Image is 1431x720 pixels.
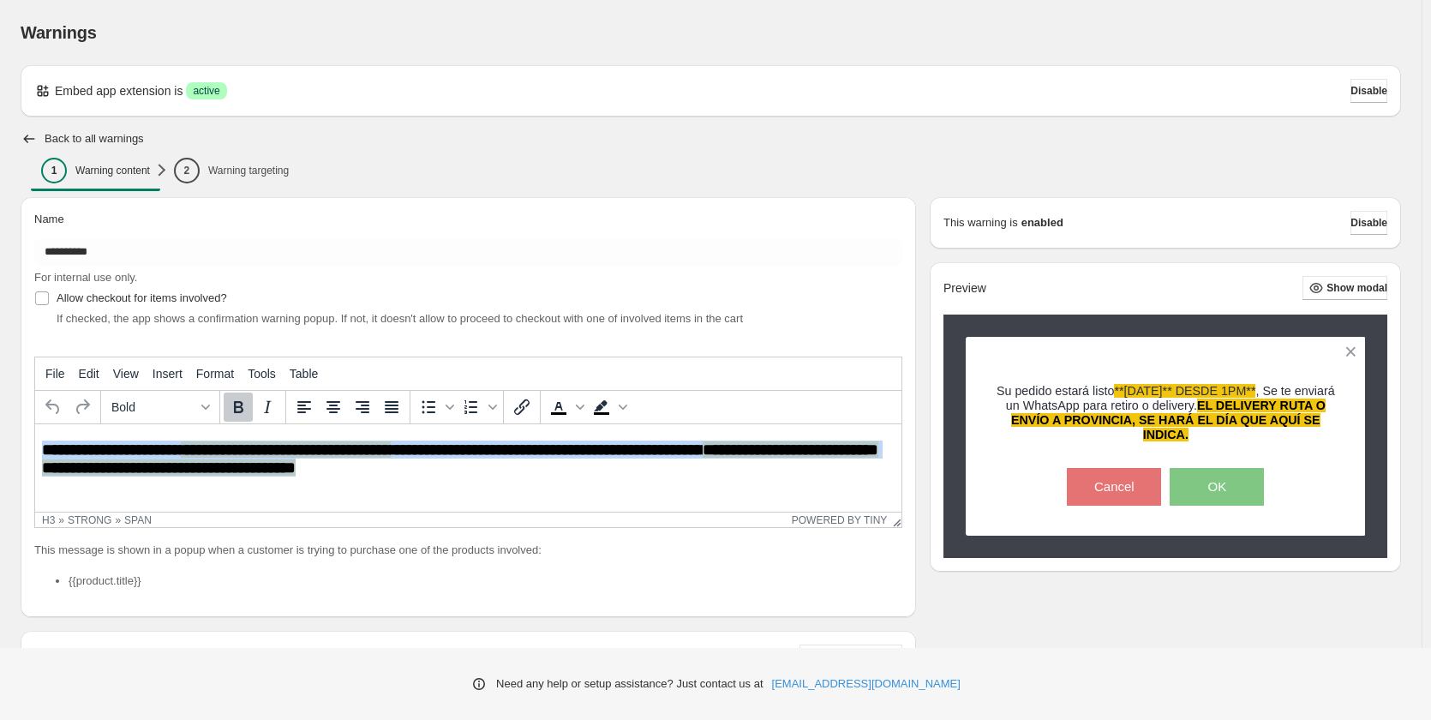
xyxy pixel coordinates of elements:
[1067,468,1161,506] button: Cancel
[34,213,64,225] span: Name
[224,393,253,422] button: Bold
[174,158,200,183] div: 2
[1302,276,1387,300] button: Show modal
[1326,281,1387,295] span: Show modal
[1021,214,1063,231] strong: enabled
[887,513,901,527] div: Resize
[457,393,500,422] div: Numbered list
[69,573,902,590] li: {{product.title}}
[544,393,587,422] div: Text color
[35,424,901,512] iframe: Rich Text Area
[792,514,888,526] a: Powered by Tiny
[41,158,67,183] div: 1
[943,281,986,296] h2: Preview
[1170,468,1264,506] button: OK
[377,393,406,422] button: Justify
[799,645,902,669] button: Customize
[319,393,348,422] button: Align center
[1350,211,1387,235] button: Disable
[193,84,219,98] span: active
[587,393,630,422] div: Background color
[290,393,319,422] button: Align left
[208,164,289,177] p: Warning targeting
[34,542,902,559] p: This message is shown in a popup when a customer is trying to purchase one of the products involved:
[75,164,150,177] p: Warning content
[21,23,97,42] span: Warnings
[45,367,65,381] span: File
[153,367,183,381] span: Insert
[34,271,137,284] span: For internal use only.
[348,393,377,422] button: Align right
[1350,79,1387,103] button: Disable
[248,367,276,381] span: Tools
[55,82,183,99] p: Embed app extension is
[113,367,139,381] span: View
[943,214,1018,231] p: This warning is
[996,384,1336,443] h3: Su pedido estará listo , Se te enviará un WhatsApp para retiro o delivery.
[290,367,318,381] span: Table
[1350,84,1387,98] span: Disable
[507,393,536,422] button: Insert/edit link
[45,132,144,146] h2: Back to all warnings
[105,393,216,422] button: Formats
[79,367,99,381] span: Edit
[58,514,64,526] div: »
[414,393,457,422] div: Bullet list
[124,514,152,526] div: span
[772,675,961,693] a: [EMAIL_ADDRESS][DOMAIN_NAME]
[57,291,227,304] span: Allow checkout for items involved?
[1350,216,1387,230] span: Disable
[111,400,195,414] span: Bold
[68,514,111,526] div: strong
[253,393,282,422] button: Italic
[1011,399,1326,441] span: EL DELIVERY RUTA O ENVÍO A PROVINCIA, SE HARÁ EL DÍA QUE AQUÍ SE INDICA.
[196,367,234,381] span: Format
[57,312,743,325] span: If checked, the app shows a confirmation warning popup. If not, it doesn't allow to proceed to ch...
[115,514,121,526] div: »
[42,514,55,526] div: h3
[68,393,97,422] button: Redo
[39,393,68,422] button: Undo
